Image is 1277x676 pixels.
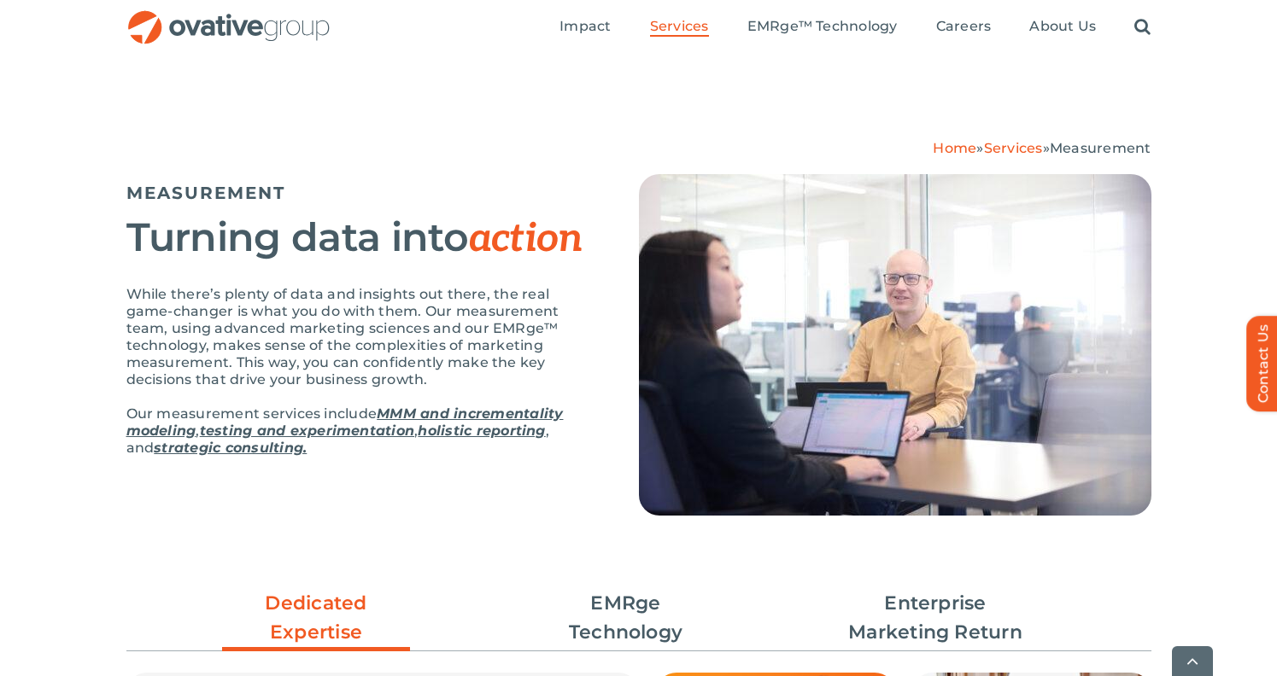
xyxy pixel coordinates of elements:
[126,405,564,439] a: MMM and incrementality modeling
[639,174,1151,516] img: Measurement – Hero
[126,580,1151,656] ul: Post Filters
[126,9,331,25] a: OG_Full_horizontal_RGB
[1050,140,1151,156] span: Measurement
[1134,18,1151,37] a: Search
[126,286,596,388] p: While there’s plenty of data and insights out there, the real game-changer is what you do with th...
[1029,18,1096,35] span: About Us
[1029,18,1096,37] a: About Us
[200,422,414,439] a: testing and experimentation
[936,18,992,35] span: Careers
[559,18,611,35] span: Impact
[126,405,596,457] p: Our measurement services include , , , and
[559,18,611,37] a: Impact
[984,140,1043,156] a: Services
[747,18,898,37] a: EMRge™ Technology
[841,589,1029,647] a: Enterprise Marketing Return
[418,422,545,439] a: holistic reporting
[126,183,596,203] h5: MEASUREMENT
[747,18,898,35] span: EMRge™ Technology
[532,589,720,647] a: EMRge Technology
[222,589,410,656] a: Dedicated Expertise
[469,215,583,263] em: action
[933,140,1151,156] span: » »
[650,18,709,35] span: Services
[936,18,992,37] a: Careers
[933,140,976,156] a: Home
[650,18,709,37] a: Services
[154,440,307,456] a: strategic consulting.
[126,216,596,260] h2: Turning data into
